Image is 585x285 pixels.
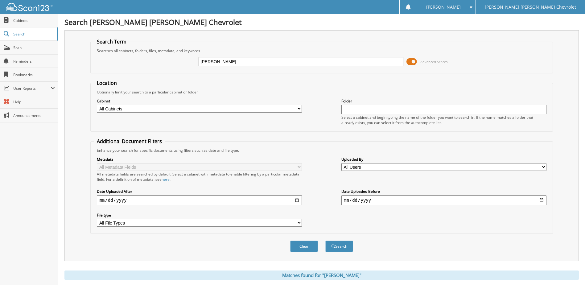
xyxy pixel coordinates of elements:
a: here [162,177,170,182]
legend: Search Term [94,38,130,45]
span: [PERSON_NAME] [PERSON_NAME] Chevrolet [485,5,576,9]
label: Uploaded By [341,157,546,162]
span: Advanced Search [420,60,448,64]
legend: Location [94,80,120,86]
div: Matches found for "[PERSON_NAME]" [64,271,579,280]
label: Metadata [97,157,302,162]
div: Enhance your search for specific documents using filters such as date and file type. [94,148,549,153]
span: Search [13,31,54,37]
button: Search [325,241,353,252]
div: All metadata fields are searched by default. Select a cabinet with metadata to enable filtering b... [97,171,302,182]
input: end [341,195,546,205]
button: Clear [290,241,318,252]
span: Cabinets [13,18,55,23]
div: Select a cabinet and begin typing the name of the folder you want to search in. If the name match... [341,115,546,125]
span: Scan [13,45,55,50]
span: User Reports [13,86,51,91]
div: Searches all cabinets, folders, files, metadata, and keywords [94,48,549,53]
span: Bookmarks [13,72,55,77]
div: Optionally limit your search to a particular cabinet or folder [94,89,549,95]
input: start [97,195,302,205]
label: Cabinet [97,98,302,104]
img: scan123-logo-white.svg [6,3,52,11]
h1: Search [PERSON_NAME] [PERSON_NAME] Chevrolet [64,17,579,27]
legend: Additional Document Filters [94,138,165,145]
span: [PERSON_NAME] [426,5,461,9]
label: Date Uploaded After [97,189,302,194]
label: File type [97,213,302,218]
span: Announcements [13,113,55,118]
span: Help [13,99,55,105]
label: Date Uploaded Before [341,189,546,194]
label: Folder [341,98,546,104]
span: Reminders [13,59,55,64]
